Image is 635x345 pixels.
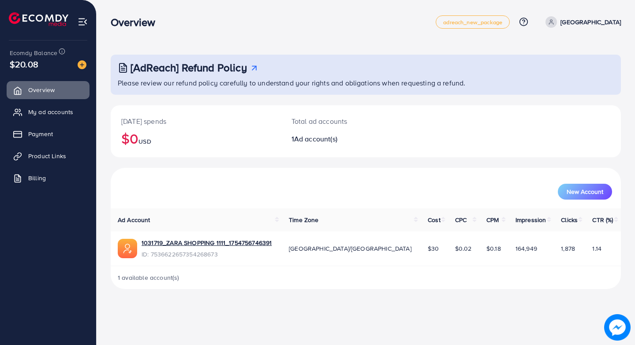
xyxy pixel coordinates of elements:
span: Time Zone [289,215,318,224]
span: Billing [28,174,46,182]
span: $20.08 [10,58,38,70]
span: [GEOGRAPHIC_DATA]/[GEOGRAPHIC_DATA] [289,244,411,253]
img: ic-ads-acc.e4c84228.svg [118,239,137,258]
span: CTR (%) [592,215,613,224]
span: New Account [567,189,603,195]
span: CPC [455,215,467,224]
span: Impression [515,215,546,224]
img: image [605,315,630,340]
span: Cost [428,215,441,224]
span: $0.18 [486,244,501,253]
span: ID: 7536622657354268673 [142,250,272,259]
a: [GEOGRAPHIC_DATA] [542,16,621,28]
span: My ad accounts [28,108,73,116]
a: 1031719_ZARA SHOPPING 1111_1754756746391 [142,238,272,247]
span: Ecomdy Balance [10,48,57,57]
p: [GEOGRAPHIC_DATA] [560,17,621,27]
img: menu [78,17,88,27]
h3: [AdReach] Refund Policy [131,61,247,74]
button: New Account [558,184,612,200]
p: [DATE] spends [121,116,270,126]
span: adreach_new_package [443,19,502,25]
span: Ad Account [118,215,150,224]
a: adreach_new_package [436,15,510,29]
h3: Overview [111,16,162,29]
a: Overview [7,81,90,99]
p: Please review our refund policy carefully to understand your rights and obligations when requesti... [118,78,616,88]
span: CPM [486,215,499,224]
a: Payment [7,125,90,143]
a: Billing [7,169,90,187]
span: USD [138,137,151,146]
span: Clicks [561,215,578,224]
span: 1,878 [561,244,575,253]
span: 164,949 [515,244,537,253]
span: $0.02 [455,244,472,253]
span: Payment [28,130,53,138]
a: My ad accounts [7,103,90,121]
h2: $0 [121,130,270,147]
h2: 1 [291,135,398,143]
span: 1 available account(s) [118,273,179,282]
span: Overview [28,85,55,94]
img: image [78,60,86,69]
span: Ad account(s) [294,134,337,144]
span: 1.14 [592,244,601,253]
p: Total ad accounts [291,116,398,126]
img: logo [9,12,68,26]
span: Product Links [28,152,66,160]
span: $30 [428,244,439,253]
a: Product Links [7,147,90,165]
